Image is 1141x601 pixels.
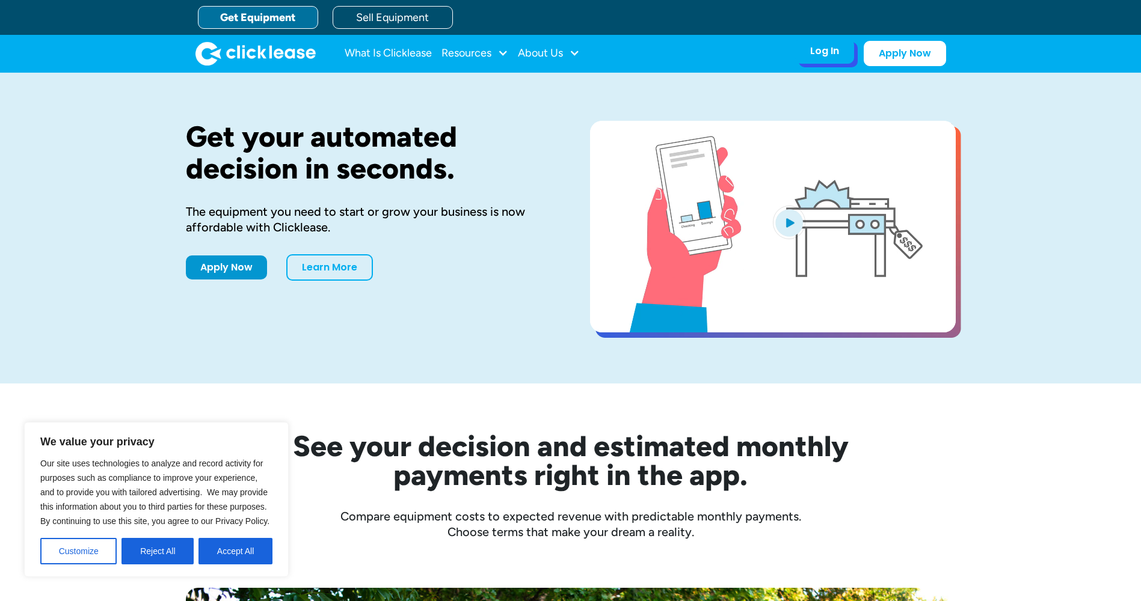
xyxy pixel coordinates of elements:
div: We value your privacy [24,422,289,577]
button: Accept All [198,538,272,564]
h1: Get your automated decision in seconds. [186,121,552,185]
div: Log In [810,45,839,57]
p: We value your privacy [40,435,272,449]
h2: See your decision and estimated monthly payments right in the app. [234,432,908,489]
a: What Is Clicklease [345,41,432,66]
a: Learn More [286,254,373,281]
button: Customize [40,538,117,564]
a: Apply Now [864,41,946,66]
a: Apply Now [186,255,267,279]
a: open lightbox [590,121,956,332]
a: Get Equipment [198,6,318,29]
div: The equipment you need to start or grow your business is now affordable with Clicklease. [186,204,552,235]
span: Our site uses technologies to analyze and record activity for purposes such as compliance to impr... [40,459,269,526]
button: Reject All [121,538,194,564]
a: Sell Equipment [333,6,453,29]
div: About Us [518,41,580,66]
img: Clicklease logo [195,41,316,66]
div: Compare equipment costs to expected revenue with predictable monthly payments. Choose terms that ... [186,508,956,540]
img: Blue play button logo on a light blue circular background [773,206,805,239]
a: home [195,41,316,66]
div: Resources [441,41,508,66]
